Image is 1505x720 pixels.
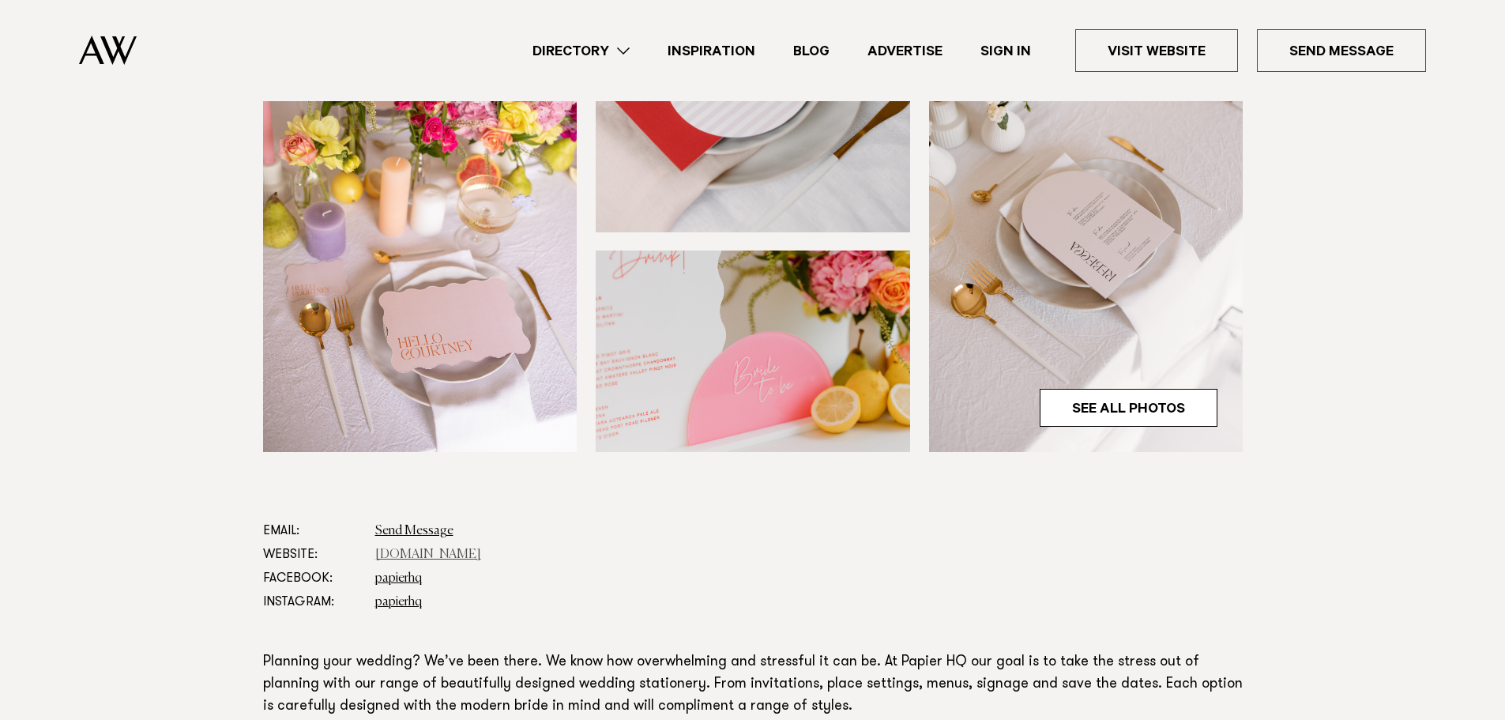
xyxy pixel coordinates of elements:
a: See All Photos [1040,389,1217,427]
a: Inspiration [649,40,774,62]
a: Blog [774,40,848,62]
dt: Facebook: [263,567,363,590]
a: Send Message [375,525,453,537]
dt: Email: [263,519,363,543]
dt: Instagram: [263,590,363,614]
a: Send Message [1257,29,1426,72]
a: [DOMAIN_NAME] [375,548,481,561]
img: Auckland Weddings Logo [79,36,137,65]
a: Visit Website [1075,29,1238,72]
a: papierhq [375,596,422,609]
a: Directory [514,40,649,62]
a: Advertise [848,40,961,62]
a: Sign In [961,40,1050,62]
dt: Website: [263,543,363,567]
a: papierhq [375,572,422,585]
